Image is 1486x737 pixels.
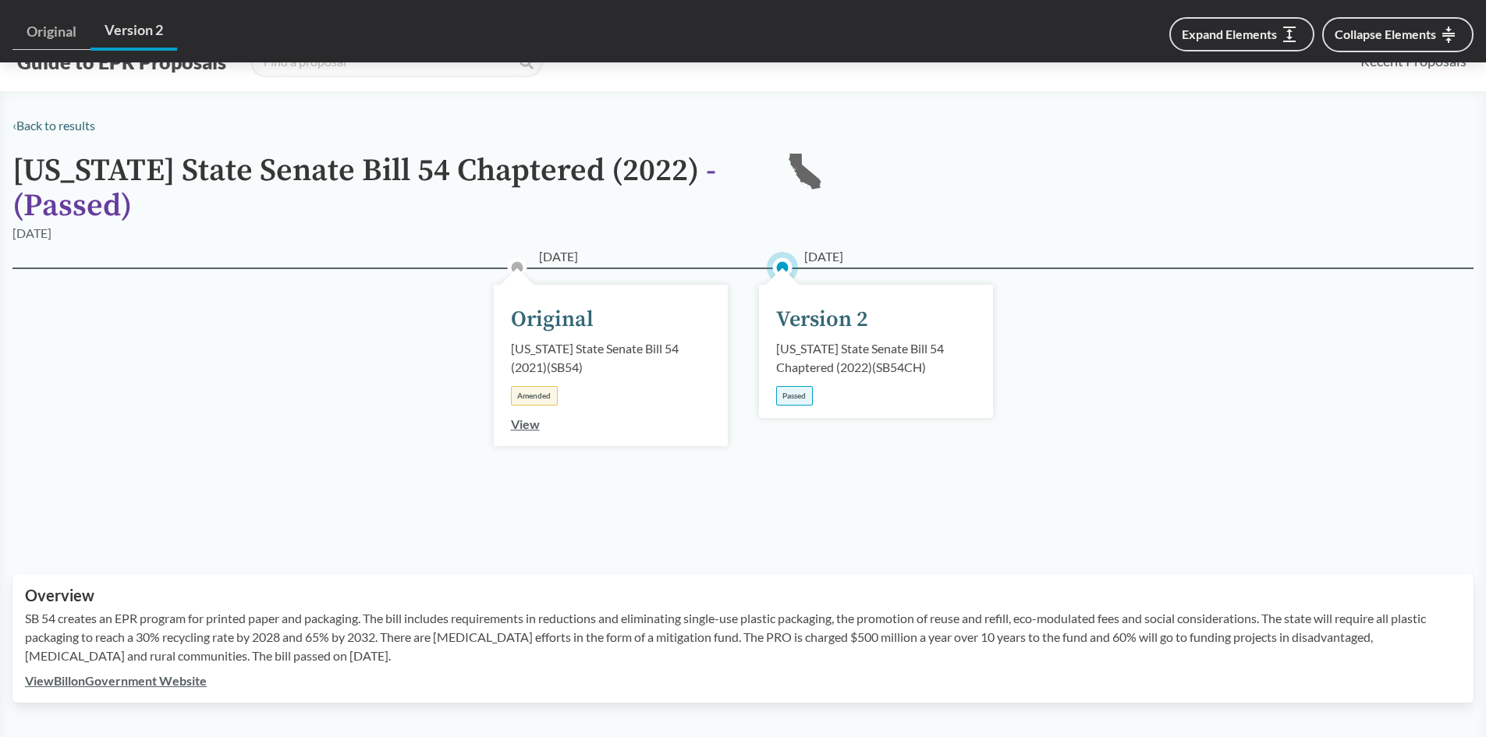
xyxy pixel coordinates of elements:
div: Passed [776,386,813,406]
div: Version 2 [776,303,868,336]
a: View [511,416,540,431]
div: [US_STATE] State Senate Bill 54 (2021) ( SB54 ) [511,339,711,377]
span: [DATE] [539,247,578,266]
div: [US_STATE] State Senate Bill 54 Chaptered (2022) ( SB54CH ) [776,339,976,377]
a: ViewBillonGovernment Website [25,673,207,688]
h2: Overview [25,586,1461,604]
span: [DATE] [804,247,843,266]
div: Amended [511,386,558,406]
button: Expand Elements [1169,17,1314,51]
p: SB 54 creates an EPR program for printed paper and packaging. The bill includes requirements in r... [25,609,1461,665]
div: Original [511,303,594,336]
span: - ( Passed ) [12,151,716,225]
a: ‹Back to results [12,118,95,133]
button: Collapse Elements [1322,17,1474,52]
a: Version 2 [90,12,177,51]
h1: [US_STATE] State Senate Bill 54 Chaptered (2022) [12,154,761,224]
div: [DATE] [12,224,51,243]
a: Original [12,14,90,50]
